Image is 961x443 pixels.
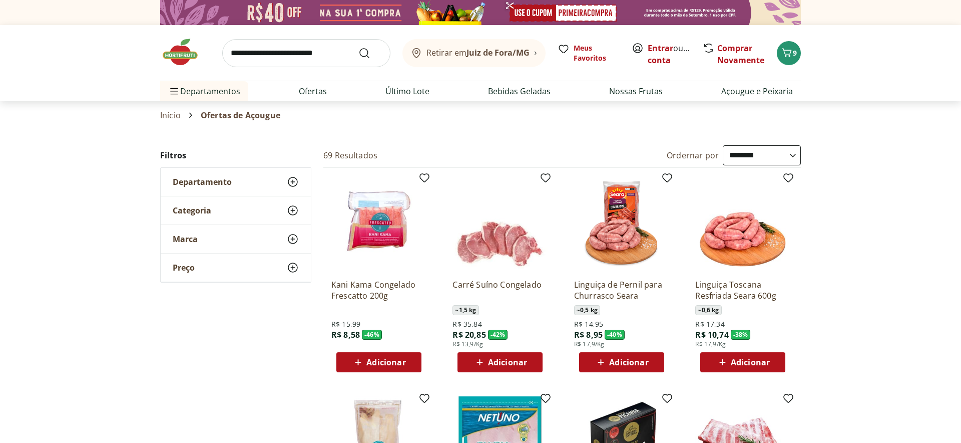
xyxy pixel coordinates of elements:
span: ~ 1,5 kg [452,305,478,315]
span: - 42 % [488,330,508,340]
span: R$ 20,85 [452,329,486,340]
input: search [222,39,390,67]
span: - 40 % [605,330,625,340]
b: Juiz de Fora/MG [466,47,530,58]
span: Meus Favoritos [574,43,620,63]
button: Adicionar [336,352,421,372]
h2: 69 Resultados [323,150,377,161]
button: Marca [161,225,311,253]
span: R$ 14,95 [574,319,603,329]
span: Retirar em [426,48,530,57]
button: Adicionar [579,352,664,372]
a: Linguiça de Pernil para Churrasco Seara [574,279,669,301]
span: Ofertas de Açougue [201,111,280,120]
a: Entrar [648,43,673,54]
span: ~ 0,5 kg [574,305,600,315]
img: Linguiça Toscana Resfriada Seara 600g [695,176,790,271]
a: Ofertas [299,85,327,97]
button: Menu [168,79,180,103]
a: Nossas Frutas [609,85,663,97]
img: Hortifruti [160,37,210,67]
span: R$ 17,9/Kg [695,340,726,348]
span: Adicionar [488,358,527,366]
span: - 38 % [731,330,751,340]
span: R$ 13,9/Kg [452,340,483,348]
span: 9 [793,48,797,58]
label: Ordernar por [667,150,719,161]
button: Retirar emJuiz de Fora/MG [402,39,546,67]
button: Preço [161,254,311,282]
a: Último Lote [385,85,429,97]
span: Departamento [173,177,232,187]
span: ~ 0,6 kg [695,305,721,315]
a: Kani Kama Congelado Frescatto 200g [331,279,426,301]
a: Linguiça Toscana Resfriada Seara 600g [695,279,790,301]
a: Criar conta [648,43,703,66]
span: R$ 17,34 [695,319,724,329]
button: Adicionar [700,352,785,372]
span: Preço [173,263,195,273]
span: ou [648,42,692,66]
button: Adicionar [457,352,543,372]
span: R$ 10,74 [695,329,728,340]
button: Departamento [161,168,311,196]
span: R$ 15,99 [331,319,360,329]
span: R$ 8,58 [331,329,360,340]
a: Comprar Novamente [717,43,764,66]
span: R$ 17,9/Kg [574,340,605,348]
button: Submit Search [358,47,382,59]
h2: Filtros [160,145,311,165]
span: Departamentos [168,79,240,103]
span: Adicionar [731,358,770,366]
button: Carrinho [777,41,801,65]
span: Adicionar [609,358,648,366]
span: Adicionar [366,358,405,366]
a: Açougue e Peixaria [721,85,793,97]
span: Marca [173,234,198,244]
button: Categoria [161,196,311,225]
img: Carré Suíno Congelado [452,176,548,271]
span: - 46 % [362,330,382,340]
span: Categoria [173,205,211,215]
span: R$ 35,84 [452,319,482,329]
img: Linguiça de Pernil para Churrasco Seara [574,176,669,271]
img: Kani Kama Congelado Frescatto 200g [331,176,426,271]
a: Carré Suíno Congelado [452,279,548,301]
span: R$ 8,95 [574,329,603,340]
a: Início [160,111,181,120]
a: Meus Favoritos [558,43,620,63]
a: Bebidas Geladas [488,85,551,97]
